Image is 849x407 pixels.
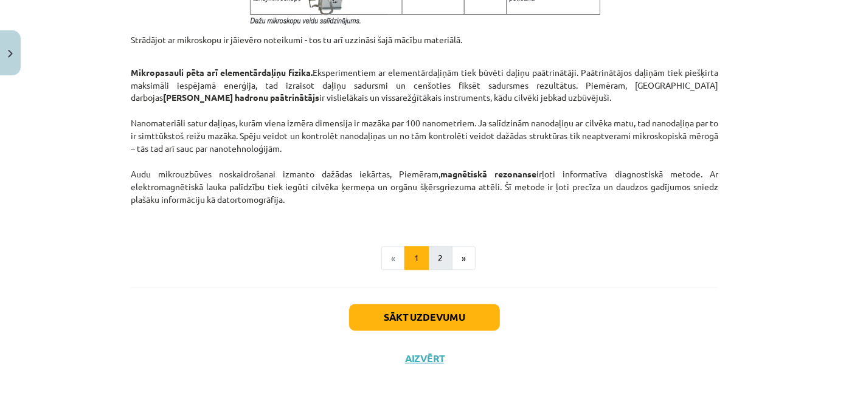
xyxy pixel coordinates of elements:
button: » [452,247,476,271]
strong: arī elementārdaļiņu fizika. [207,67,313,78]
strong: Mikropasauli pēta [131,67,204,78]
img: icon-close-lesson-0947bae3869378f0d4975bcd49f059093ad1ed9edebbc8119c70593378902aed.svg [8,50,13,58]
strong: magnētiskā rezonanse [441,169,537,180]
button: 1 [404,247,429,271]
p: Eksperimentiem ar elementārdaļiņām tiek būvēti daļiņu paātrinātāji. Paātrinātājos daļiņām tiek pi... [131,53,718,219]
button: 2 [428,247,452,271]
p: Strādājot ar mikroskopu ir jāievēro noteikumi - tos tu arī uzzināsi šajā mācību materiālā. [131,33,718,46]
strong: [PERSON_NAME] hadronu paātrinātājs [163,92,319,103]
nav: Page navigation example [131,247,718,271]
button: Sākt uzdevumu [349,304,500,331]
button: Aizvērt [401,353,448,365]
